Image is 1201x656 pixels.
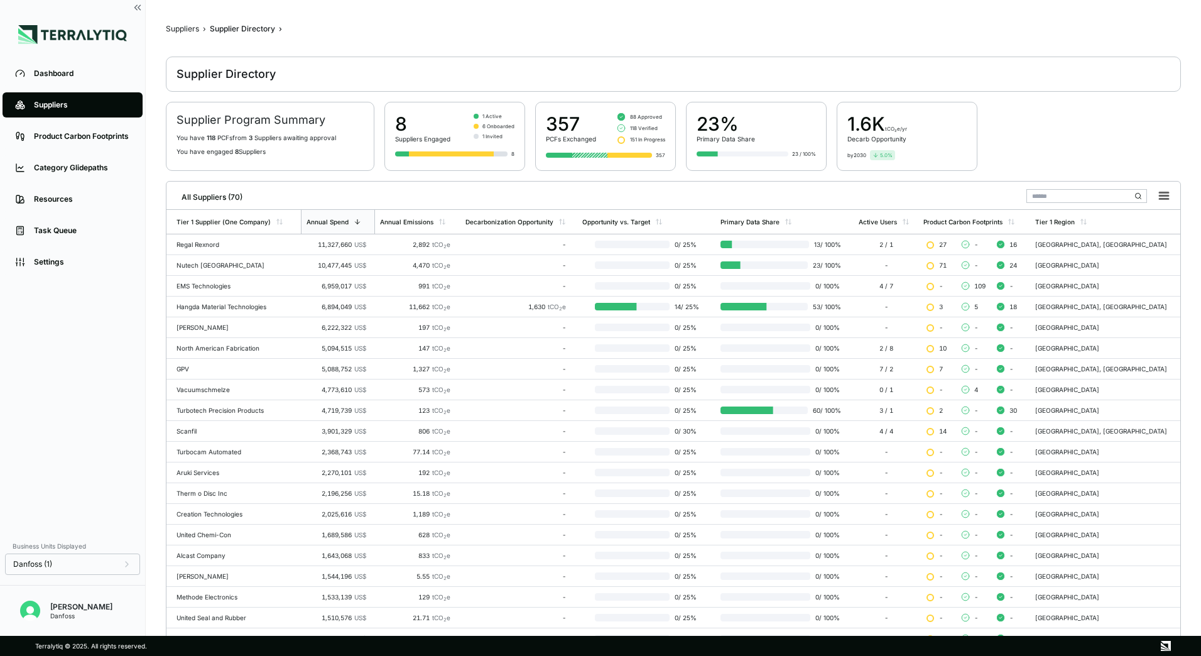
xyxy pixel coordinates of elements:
[939,489,943,497] span: -
[1035,489,1175,497] div: [GEOGRAPHIC_DATA]
[279,24,282,34] span: ›
[670,510,703,518] span: 0 / 25 %
[465,282,566,290] div: -
[859,531,913,538] div: -
[974,261,978,269] span: -
[432,282,450,290] span: tCO e
[1035,303,1175,310] div: [GEOGRAPHIC_DATA], [GEOGRAPHIC_DATA]
[670,448,703,456] span: 0 / 25 %
[810,469,842,476] span: 0 / 100 %
[810,448,842,456] span: 0 / 100 %
[670,303,703,310] span: 14 / 25 %
[1035,407,1175,414] div: [GEOGRAPHIC_DATA]
[177,282,296,290] div: EMS Technologies
[810,282,842,290] span: 0 / 100 %
[974,324,978,331] span: -
[1035,324,1175,331] div: [GEOGRAPHIC_DATA]
[354,261,366,269] span: US$
[432,593,450,601] span: tCO e
[630,124,658,132] span: 118 Verified
[354,572,366,580] span: US$
[34,68,130,79] div: Dashboard
[432,531,450,538] span: tCO e
[465,324,566,331] div: -
[465,469,566,476] div: -
[880,151,893,159] span: 5.0 %
[380,448,450,456] div: 77.14
[670,241,703,248] span: 0 / 25 %
[810,552,842,559] span: 0 / 100 %
[443,430,447,436] sub: 2
[974,489,978,497] span: -
[810,344,842,352] span: 0 / 100 %
[306,344,366,352] div: 5,094,515
[939,427,947,435] span: 14
[443,555,447,560] sub: 2
[939,241,947,248] span: 27
[859,261,913,269] div: -
[354,427,366,435] span: US$
[1009,344,1013,352] span: -
[546,135,596,143] div: PCFs Exchanged
[177,427,296,435] div: Scanfil
[630,136,665,143] span: 151 In Progress
[171,187,242,202] div: All Suppliers (70)
[166,24,199,34] div: Suppliers
[465,344,566,352] div: -
[177,386,296,393] div: Vacuumschmelze
[20,601,40,621] img: Victoria Odoma
[939,261,947,269] span: 71
[432,386,450,393] span: tCO e
[939,552,943,559] span: -
[432,407,450,414] span: tCO e
[443,265,447,270] sub: 2
[306,572,366,580] div: 1,544,196
[380,324,450,331] div: 197
[177,510,296,518] div: Creation Technologies
[443,389,447,395] sub: 2
[13,559,52,569] span: Danfoss (1)
[1035,282,1175,290] div: [GEOGRAPHIC_DATA]
[670,407,703,414] span: 0 / 25 %
[1035,386,1175,393] div: [GEOGRAPHIC_DATA]
[177,261,296,269] div: Nutech [GEOGRAPHIC_DATA]
[354,324,366,331] span: US$
[465,386,566,393] div: -
[939,303,943,310] span: 3
[974,386,978,393] span: 4
[859,218,897,226] div: Active Users
[939,448,943,456] span: -
[670,324,703,331] span: 0 / 25 %
[15,596,45,626] button: Open user button
[177,112,364,128] h2: Supplier Program Summary
[974,344,978,352] span: -
[210,24,275,34] div: Supplier Directory
[465,552,566,559] div: -
[939,469,943,476] span: -
[380,469,450,476] div: 192
[306,386,366,393] div: 4,773,610
[354,593,366,601] span: US$
[859,572,913,580] div: -
[395,112,450,135] div: 8
[1009,448,1013,456] span: -
[670,344,703,352] span: 0 / 25 %
[177,593,296,601] div: Methode Electronics
[939,531,943,538] span: -
[432,510,450,518] span: tCO e
[34,100,130,110] div: Suppliers
[808,303,841,310] span: 53 / 100 %
[1009,531,1013,538] span: -
[177,489,296,497] div: Therm o Disc Inc
[380,344,450,352] div: 147
[306,510,366,518] div: 2,025,616
[443,347,447,353] sub: 2
[810,324,842,331] span: 0 / 100 %
[380,593,450,601] div: 129
[443,306,447,312] sub: 2
[859,303,913,310] div: -
[810,572,842,580] span: 0 / 100 %
[380,241,450,248] div: 2,892
[354,489,366,497] span: US$
[306,469,366,476] div: 2,270,101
